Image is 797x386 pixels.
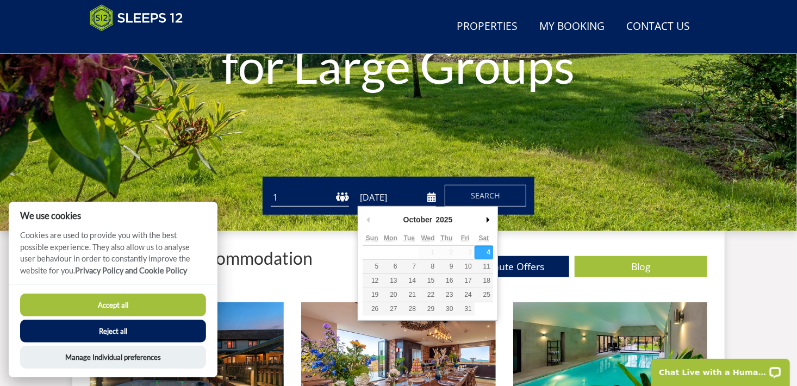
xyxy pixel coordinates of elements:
button: Next Month [482,211,493,228]
a: Last Minute Offers [437,256,569,277]
abbr: Thursday [440,234,452,242]
button: 28 [400,302,419,316]
button: 24 [456,288,475,302]
a: Properties [452,15,522,39]
button: 11 [475,260,493,273]
button: 4 [475,246,493,259]
a: Contact Us [622,15,694,39]
abbr: Wednesday [421,234,435,242]
button: 21 [400,288,419,302]
button: 23 [437,288,456,302]
button: 14 [400,274,419,288]
a: My Booking [535,15,609,39]
button: 30 [437,302,456,316]
p: Cookies are used to provide you with the best possible experience. They also allow us to analyse ... [9,229,217,284]
button: 7 [400,260,419,273]
button: 15 [419,274,437,288]
iframe: LiveChat chat widget [644,352,797,386]
a: Privacy Policy and Cookie Policy [75,266,187,275]
button: Accept all [20,294,206,316]
button: 18 [475,274,493,288]
abbr: Friday [461,234,469,242]
button: 12 [363,274,381,288]
button: 26 [363,302,381,316]
button: 9 [437,260,456,273]
button: 13 [381,274,400,288]
button: 22 [419,288,437,302]
button: 10 [456,260,475,273]
img: Sleeps 12 [90,4,183,32]
a: Blog [575,256,707,277]
button: 25 [475,288,493,302]
button: 8 [419,260,437,273]
button: 31 [456,302,475,316]
button: 17 [456,274,475,288]
abbr: Saturday [479,234,489,242]
button: 6 [381,260,400,273]
abbr: Sunday [366,234,378,242]
div: 2025 [434,211,454,228]
button: Reject all [20,320,206,343]
button: 16 [437,274,456,288]
button: 5 [363,260,381,273]
button: Manage Individual preferences [20,346,206,369]
div: October [402,211,434,228]
h2: We use cookies [9,210,217,221]
span: Search [471,190,500,201]
button: 27 [381,302,400,316]
button: Search [445,185,526,207]
button: 20 [381,288,400,302]
button: 29 [419,302,437,316]
button: 19 [363,288,381,302]
button: Previous Month [363,211,373,228]
abbr: Monday [384,234,397,242]
input: Arrival Date [358,189,436,207]
abbr: Tuesday [404,234,415,242]
iframe: Customer reviews powered by Trustpilot [84,38,198,47]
